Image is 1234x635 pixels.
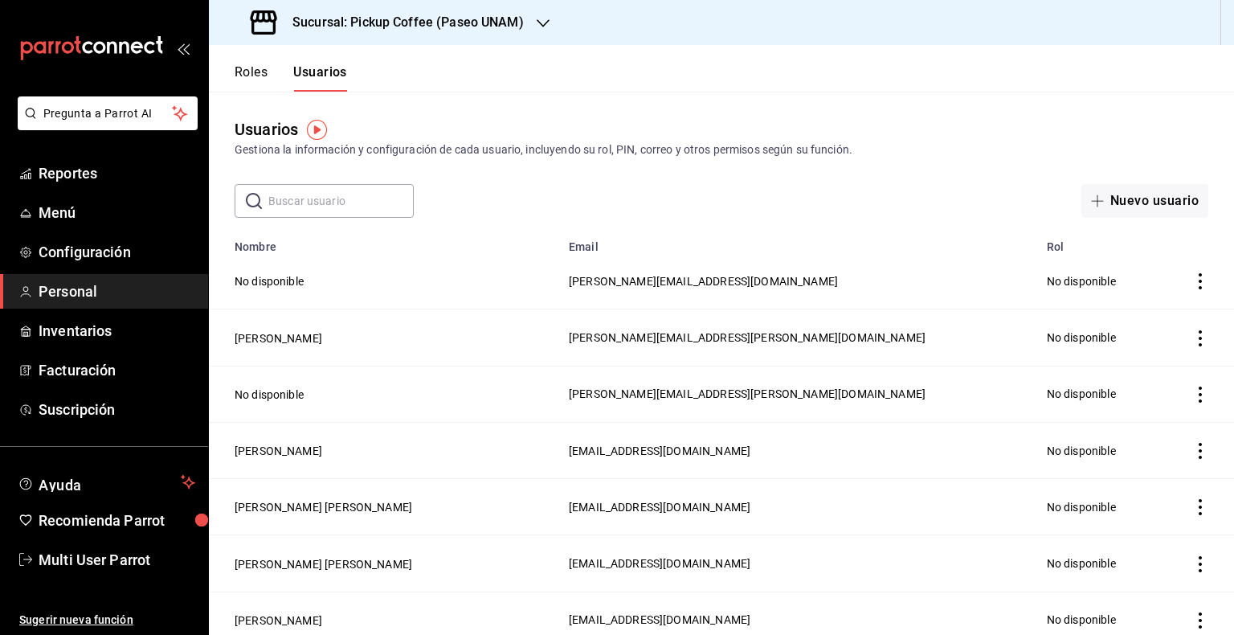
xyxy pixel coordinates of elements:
button: No disponible [235,273,304,289]
button: open_drawer_menu [177,42,190,55]
td: No disponible [1037,422,1158,478]
button: actions [1192,273,1208,289]
div: Usuarios [235,117,298,141]
span: Ayuda [39,473,174,492]
td: No disponible [1037,535,1158,592]
button: Pregunta a Parrot AI [18,96,198,130]
button: Usuarios [293,64,347,92]
a: Pregunta a Parrot AI [11,117,198,133]
span: [EMAIL_ADDRESS][DOMAIN_NAME] [569,501,750,514]
span: Multi User Parrot [39,549,195,571]
span: Pregunta a Parrot AI [43,105,173,122]
button: [PERSON_NAME] [235,330,322,346]
span: [PERSON_NAME][EMAIL_ADDRESS][PERSON_NAME][DOMAIN_NAME] [569,387,925,400]
h3: Sucursal: Pickup Coffee (Paseo UNAM) [280,13,524,32]
span: [EMAIL_ADDRESS][DOMAIN_NAME] [569,557,750,570]
input: Buscar usuario [268,185,414,217]
span: Configuración [39,241,195,263]
button: No disponible [235,387,304,403]
img: Tooltip marker [307,120,327,140]
span: [PERSON_NAME][EMAIL_ADDRESS][DOMAIN_NAME] [569,275,838,288]
th: Nombre [209,231,559,253]
th: Email [559,231,1037,253]
span: Facturación [39,359,195,381]
button: Nuevo usuario [1081,184,1208,218]
td: No disponible [1037,479,1158,535]
span: [EMAIL_ADDRESS][DOMAIN_NAME] [569,444,750,457]
span: [PERSON_NAME][EMAIL_ADDRESS][PERSON_NAME][DOMAIN_NAME] [569,331,925,344]
td: No disponible [1037,366,1158,422]
button: actions [1192,556,1208,572]
button: [PERSON_NAME] [PERSON_NAME] [235,556,412,572]
button: [PERSON_NAME] [235,612,322,629]
span: Sugerir nueva función [19,612,195,629]
td: No disponible [1037,309,1158,366]
span: Recomienda Parrot [39,510,195,531]
button: [PERSON_NAME] [PERSON_NAME] [235,499,412,515]
button: actions [1192,330,1208,346]
span: Suscripción [39,399,195,420]
button: actions [1192,499,1208,515]
div: Gestiona la información y configuración de cada usuario, incluyendo su rol, PIN, correo y otros p... [235,141,1208,158]
button: actions [1192,612,1208,629]
button: actions [1192,443,1208,459]
span: Inventarios [39,320,195,342]
span: [EMAIL_ADDRESS][DOMAIN_NAME] [569,613,750,626]
span: Personal [39,281,195,302]
button: [PERSON_NAME] [235,443,322,459]
button: actions [1192,387,1208,403]
th: Rol [1037,231,1158,253]
button: Roles [235,64,268,92]
div: navigation tabs [235,64,347,92]
span: Reportes [39,162,195,184]
td: No disponible [1037,253,1158,309]
span: Menú [39,202,195,223]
